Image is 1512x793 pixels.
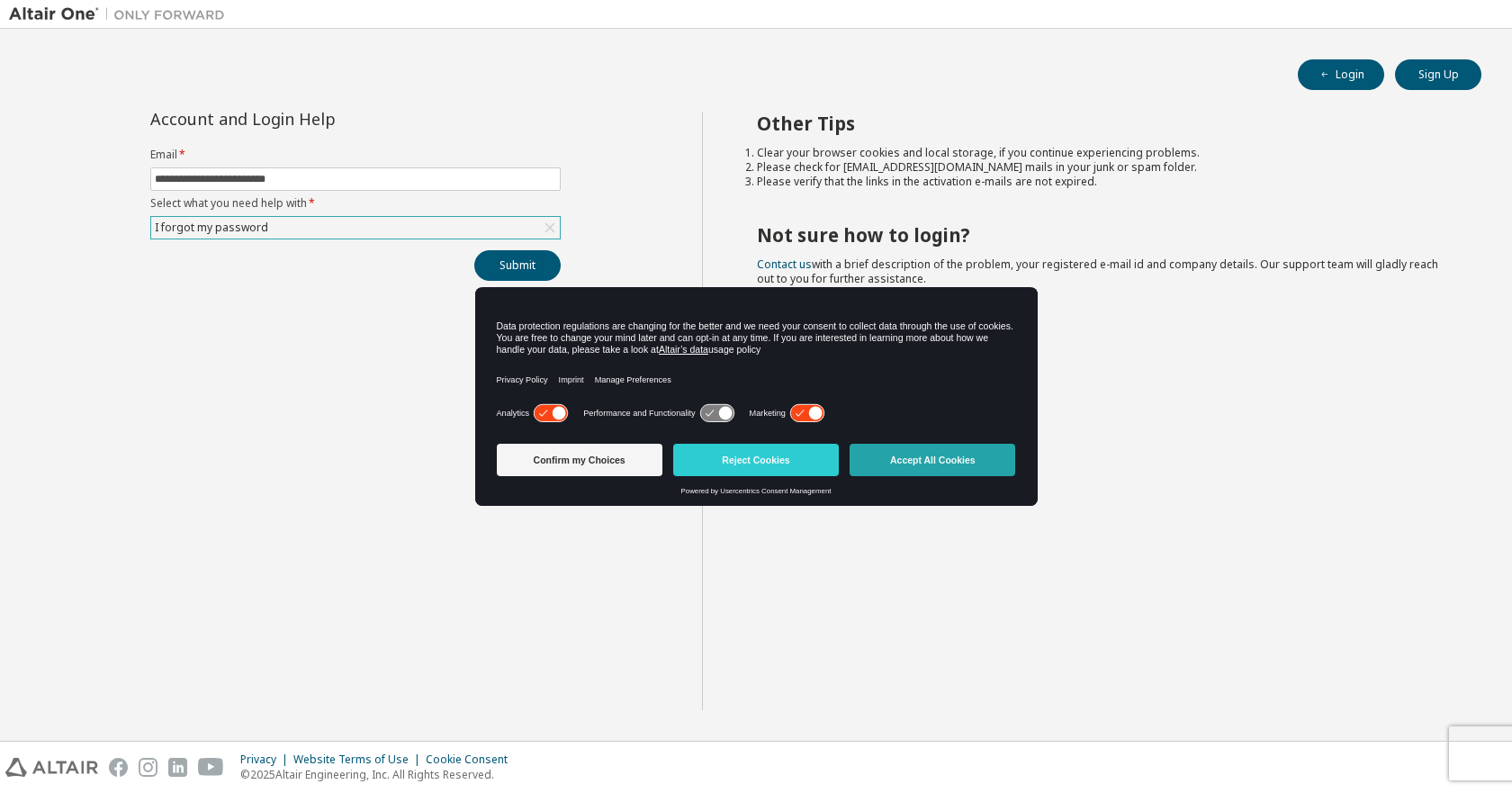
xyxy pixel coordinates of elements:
[150,148,561,162] label: Email
[1298,59,1384,90] button: Login
[1395,59,1481,90] button: Sign Up
[240,767,518,782] p: © 2025 Altair Engineering, Inc. All Rights Reserved.
[109,758,128,777] img: facebook.svg
[240,752,293,767] div: Privacy
[757,257,812,272] a: Contact us
[474,250,561,281] button: Submit
[5,758,98,777] img: altair_logo.svg
[426,752,518,767] div: Cookie Consent
[152,218,271,238] div: I forgot my password
[168,758,187,777] img: linkedin.svg
[9,5,234,23] img: Altair One
[757,175,1450,189] li: Please verify that the links in the activation e-mails are not expired.
[139,758,157,777] img: instagram.svg
[757,257,1438,286] span: with a brief description of the problem, your registered e-mail id and company details. Our suppo...
[151,217,560,239] div: I forgot my password
[757,112,1450,135] h2: Other Tips
[757,146,1450,160] li: Clear your browser cookies and local storage, if you continue experiencing problems.
[150,196,561,211] label: Select what you need help with
[150,112,479,126] div: Account and Login Help
[757,160,1450,175] li: Please check for [EMAIL_ADDRESS][DOMAIN_NAME] mails in your junk or spam folder.
[757,223,1450,247] h2: Not sure how to login?
[293,752,426,767] div: Website Terms of Use
[198,758,224,777] img: youtube.svg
